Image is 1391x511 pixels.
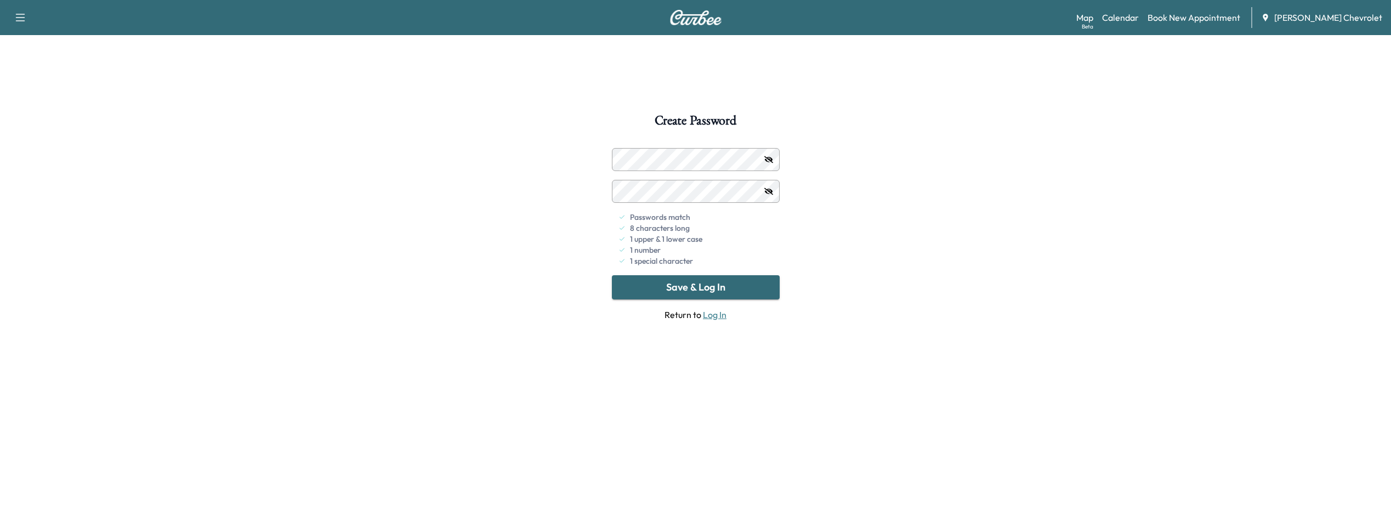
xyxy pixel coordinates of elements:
[630,212,690,223] span: Passwords match
[630,234,702,245] span: 1 upper & 1 lower case
[630,223,690,234] span: 8 characters long
[1274,11,1382,24] span: [PERSON_NAME] Chevrolet
[1148,11,1240,24] a: Book New Appointment
[1076,11,1093,24] a: MapBeta
[612,308,780,321] span: Return to
[703,309,726,320] a: Log In
[1102,11,1139,24] a: Calendar
[669,10,722,25] img: Curbee Logo
[655,114,736,133] h1: Create Password
[1082,22,1093,31] div: Beta
[630,245,661,256] span: 1 number
[612,275,780,299] button: Save & Log In
[630,256,693,266] span: 1 special character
